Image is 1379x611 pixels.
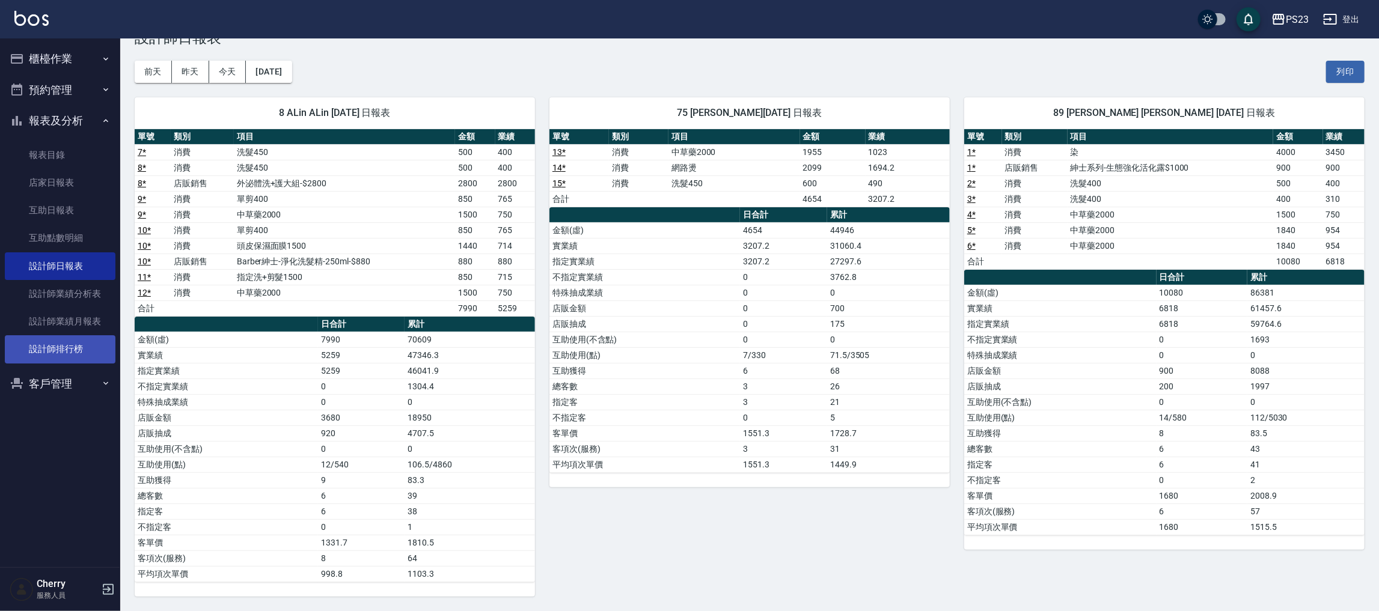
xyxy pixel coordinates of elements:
[827,300,950,316] td: 700
[5,368,115,400] button: 客戶管理
[1247,519,1365,535] td: 1515.5
[135,378,318,394] td: 不指定實業績
[1157,300,1247,316] td: 6818
[135,519,318,535] td: 不指定客
[740,441,827,457] td: 3
[740,410,827,425] td: 0
[1286,12,1309,27] div: PS23
[1157,410,1247,425] td: 14/580
[318,378,405,394] td: 0
[740,363,827,378] td: 6
[1323,160,1365,175] td: 900
[800,175,866,191] td: 600
[1247,488,1365,503] td: 2008.9
[827,347,950,363] td: 71.5/3505
[1247,441,1365,457] td: 43
[964,425,1157,441] td: 互助獲得
[495,191,535,207] td: 765
[135,488,318,503] td: 總客數
[1323,144,1365,160] td: 3450
[1247,347,1365,363] td: 0
[171,254,234,269] td: 店販銷售
[1157,519,1247,535] td: 1680
[135,472,318,488] td: 互助獲得
[827,410,950,425] td: 5
[405,347,535,363] td: 47346.3
[495,160,535,175] td: 400
[964,285,1157,300] td: 金額(虛)
[827,457,950,472] td: 1449.9
[1068,175,1274,191] td: 洗髮400
[135,394,318,410] td: 特殊抽成業績
[405,472,535,488] td: 83.3
[866,175,950,191] td: 490
[318,332,405,347] td: 7990
[1247,332,1365,347] td: 1693
[740,222,827,238] td: 4654
[740,254,827,269] td: 3207.2
[1157,425,1247,441] td: 8
[1247,316,1365,332] td: 59764.6
[964,316,1157,332] td: 指定實業績
[964,129,1002,145] th: 單號
[495,254,535,269] td: 880
[234,238,455,254] td: 頭皮保濕面膜1500
[800,191,866,207] td: 4654
[964,519,1157,535] td: 平均項次單價
[740,238,827,254] td: 3207.2
[866,144,950,160] td: 1023
[964,378,1157,394] td: 店販抽成
[549,300,740,316] td: 店販金額
[135,457,318,472] td: 互助使用(點)
[1273,144,1322,160] td: 4000
[405,425,535,441] td: 4707.5
[740,378,827,394] td: 3
[1323,129,1365,145] th: 業績
[668,175,800,191] td: 洗髮450
[171,285,234,300] td: 消費
[827,332,950,347] td: 0
[964,129,1365,270] table: a dense table
[14,11,49,26] img: Logo
[549,394,740,410] td: 指定客
[668,129,800,145] th: 項目
[964,300,1157,316] td: 實業績
[1068,191,1274,207] td: 洗髮400
[149,107,521,119] span: 8 ALin ALin [DATE] 日報表
[495,144,535,160] td: 400
[1157,363,1247,378] td: 900
[5,105,115,136] button: 報表及分析
[455,254,495,269] td: 880
[405,566,535,582] td: 1103.3
[234,144,455,160] td: 洗髮450
[495,300,535,316] td: 5259
[318,347,405,363] td: 5259
[1237,7,1261,31] button: save
[5,169,115,196] a: 店家日報表
[1247,410,1365,425] td: 112/5030
[800,160,866,175] td: 2099
[495,129,535,145] th: 業績
[1318,8,1365,31] button: 登出
[405,363,535,378] td: 46041.9
[135,129,171,145] th: 單號
[318,457,405,472] td: 12/540
[740,316,827,332] td: 0
[318,394,405,410] td: 0
[609,144,668,160] td: 消費
[1247,457,1365,472] td: 41
[549,238,740,254] td: 實業績
[318,425,405,441] td: 920
[964,332,1157,347] td: 不指定實業績
[318,472,405,488] td: 9
[1323,207,1365,222] td: 750
[1157,332,1247,347] td: 0
[495,269,535,285] td: 715
[172,61,209,83] button: 昨天
[455,175,495,191] td: 2800
[318,519,405,535] td: 0
[549,129,609,145] th: 單號
[549,207,950,473] table: a dense table
[318,363,405,378] td: 5259
[5,43,115,74] button: 櫃檯作業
